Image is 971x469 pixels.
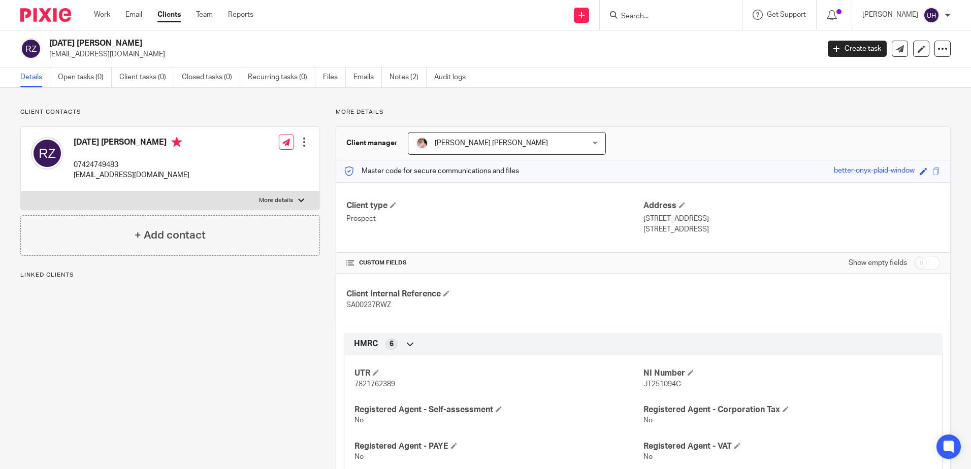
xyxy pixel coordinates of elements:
img: svg%3E [923,7,940,23]
p: Linked clients [20,271,320,279]
a: Recurring tasks (0) [248,68,315,87]
i: Primary [172,137,182,147]
p: Client contacts [20,108,320,116]
a: Closed tasks (0) [182,68,240,87]
h4: NI Number [643,368,932,379]
span: No [643,453,653,460]
a: Notes (2) [390,68,427,87]
a: Reports [228,10,253,20]
h3: Client manager [346,138,398,148]
a: Details [20,68,50,87]
h4: [DATE] [PERSON_NAME] [74,137,189,150]
p: 07424749483 [74,160,189,170]
p: [PERSON_NAME] [862,10,918,20]
h4: Registered Agent - Self-assessment [354,405,643,415]
img: svg%3E [20,38,42,59]
span: HMRC [354,339,378,349]
p: Prospect [346,214,643,224]
a: Files [323,68,346,87]
a: Work [94,10,110,20]
h4: + Add contact [135,227,206,243]
img: svg%3E [31,137,63,170]
a: Emails [353,68,382,87]
a: Team [196,10,213,20]
h2: [DATE] [PERSON_NAME] [49,38,660,49]
a: Audit logs [434,68,473,87]
span: No [643,417,653,424]
p: More details [336,108,951,116]
h4: CUSTOM FIELDS [346,259,643,267]
a: Open tasks (0) [58,68,112,87]
span: SA00237RWZ [346,301,391,309]
p: [STREET_ADDRESS] [643,224,940,234]
p: [EMAIL_ADDRESS][DOMAIN_NAME] [49,49,813,59]
img: Pixie [20,8,71,22]
a: Client tasks (0) [119,68,174,87]
input: Search [620,12,711,21]
span: 6 [390,339,394,349]
span: Get Support [767,11,806,18]
h4: Registered Agent - PAYE [354,441,643,452]
h4: Address [643,200,940,211]
h4: UTR [354,368,643,379]
p: Master code for secure communications and files [344,166,519,176]
label: Show empty fields [849,258,907,268]
span: [PERSON_NAME] [PERSON_NAME] [435,140,548,147]
h4: Client Internal Reference [346,289,643,299]
h4: Registered Agent - VAT [643,441,932,452]
p: [STREET_ADDRESS] [643,214,940,224]
span: No [354,453,364,460]
h4: Client type [346,200,643,211]
span: No [354,417,364,424]
p: [EMAIL_ADDRESS][DOMAIN_NAME] [74,170,189,180]
p: More details [259,196,293,205]
div: better-onyx-plaid-window [834,165,915,177]
span: 7821762389 [354,381,395,388]
span: JT251094C [643,381,681,388]
a: Create task [828,41,887,57]
a: Clients [157,10,181,20]
h4: Registered Agent - Corporation Tax [643,405,932,415]
a: Email [125,10,142,20]
img: Snapchat-630390547_1.png [416,137,428,149]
